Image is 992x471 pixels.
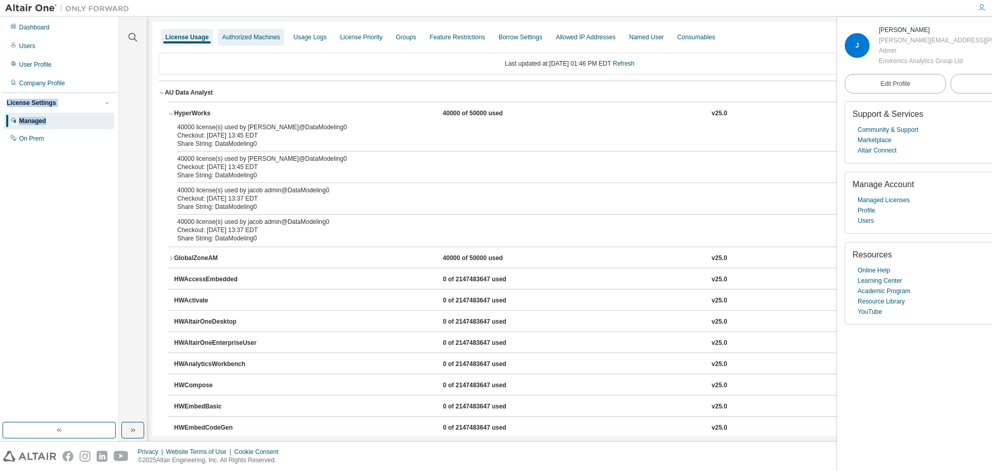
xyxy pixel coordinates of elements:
div: Authorized Machines [222,33,280,41]
button: HWEmbedCodeGen0 of 2147483647 usedv25.0Expire date:[DATE] [174,417,971,439]
div: Checkout: [DATE] 13:37 EDT [177,194,937,203]
a: Edit Profile [845,74,946,94]
div: HWEmbedBasic [174,402,267,412]
div: 40000 license(s) used by jacob admin@DataModeling0 [177,218,937,226]
div: HWAccessEmbedded [174,275,267,284]
div: License Settings [7,99,56,107]
div: v25.0 [711,360,727,369]
a: Refresh [613,60,634,67]
div: Feature Restrictions [430,33,485,41]
span: Support & Services [853,110,923,118]
div: 40000 license(s) used by jacob admin@DataModeling0 [177,186,937,194]
a: Learning Center [858,276,902,286]
a: Community & Support [858,125,918,135]
div: HWEmbedCodeGen [174,423,267,433]
a: Academic Program [858,286,910,296]
div: Managed [19,117,46,125]
a: Altair Connect [858,145,896,156]
button: AU Data AnalystLicense ID: 147398 [159,81,981,104]
div: 40000 of 50000 used [443,254,536,263]
div: GlobalZoneAM [174,254,267,263]
a: Users [858,216,874,226]
div: License Usage [165,33,209,41]
div: 0 of 2147483647 used [443,360,536,369]
img: youtube.svg [114,451,129,462]
div: Allowed IP Addresses [556,33,616,41]
button: HWAnalyticsWorkbench0 of 2147483647 usedv25.0Expire date:[DATE] [174,353,971,376]
button: HWAccessEmbedded0 of 2147483647 usedv25.0Expire date:[DATE] [174,268,971,291]
div: User Profile [19,60,52,69]
div: Users [19,42,35,50]
div: 40000 license(s) used by [PERSON_NAME]@DataModeling0 [177,155,937,163]
div: HWAnalyticsWorkbench [174,360,267,369]
a: Profile [858,205,875,216]
div: v25.0 [711,381,727,390]
div: Last updated at: [DATE] 01:46 PM EDT [159,53,981,74]
div: 0 of 2147483647 used [443,296,536,306]
a: Marketplace [858,135,891,145]
div: HWCompose [174,381,267,390]
div: Share String: DataModeling0 [177,234,937,242]
p: © 2025 Altair Engineering, Inc. All Rights Reserved. [138,456,285,465]
div: Share String: DataModeling0 [177,140,937,148]
div: Share String: DataModeling0 [177,171,937,179]
a: Online Help [858,265,890,276]
div: v25.0 [711,109,727,118]
div: v25.0 [711,423,727,433]
div: 40000 of 50000 used [443,109,536,118]
button: HWAltairOneDesktop0 of 2147483647 usedv25.0Expire date:[DATE] [174,311,971,333]
div: 0 of 2147483647 used [443,402,536,412]
img: altair_logo.svg [3,451,56,462]
a: YouTube [858,307,882,317]
div: 0 of 2147483647 used [443,381,536,390]
span: Edit Profile [880,80,910,88]
div: Checkout: [DATE] 13:45 EDT [177,163,937,171]
div: v25.0 [711,254,727,263]
div: v25.0 [711,296,727,306]
div: 40000 license(s) used by [PERSON_NAME]@DataModeling0 [177,123,937,131]
div: Dashboard [19,23,50,32]
div: v25.0 [711,402,727,412]
div: HWAltairOneEnterpriseUser [174,339,267,348]
div: Usage Logs [293,33,327,41]
div: HWActivate [174,296,267,306]
img: Altair One [5,3,134,13]
div: HWAltairOneDesktop [174,317,267,327]
div: Borrow Settings [499,33,542,41]
div: Groups [396,33,416,41]
img: instagram.svg [80,451,90,462]
img: facebook.svg [63,451,73,462]
div: On Prem [19,134,44,143]
span: J [856,42,859,49]
div: Cookie Consent [234,448,284,456]
div: v25.0 [711,275,727,284]
div: Consumables [677,33,715,41]
div: 0 of 2147483647 used [443,423,536,433]
a: Managed Licenses [858,195,910,205]
div: Checkout: [DATE] 13:37 EDT [177,226,937,234]
div: v25.0 [711,339,727,348]
button: HWActivate0 of 2147483647 usedv25.0Expire date:[DATE] [174,290,971,312]
div: AU Data Analyst [165,88,213,97]
button: HWAltairOneEnterpriseUser0 of 2147483647 usedv25.0Expire date:[DATE] [174,332,971,355]
button: GlobalZoneAM40000 of 50000 usedv25.0Expire date:[DATE] [168,247,971,270]
span: Manage Account [853,180,914,189]
div: Privacy [138,448,166,456]
button: HWEmbedBasic0 of 2147483647 usedv25.0Expire date:[DATE] [174,396,971,418]
div: Company Profile [19,79,65,87]
div: Checkout: [DATE] 13:45 EDT [177,131,937,140]
button: HWCompose0 of 2147483647 usedv25.0Expire date:[DATE] [174,374,971,397]
div: Share String: DataModeling0 [177,203,937,211]
div: v25.0 [711,317,727,327]
div: Website Terms of Use [166,448,234,456]
div: Named User [629,33,663,41]
span: Resources [853,250,892,259]
a: Resource Library [858,296,905,307]
div: 0 of 2147483647 used [443,317,536,327]
div: HyperWorks [174,109,267,118]
img: linkedin.svg [97,451,107,462]
button: HyperWorks40000 of 50000 usedv25.0Expire date:[DATE] [168,102,971,125]
div: 0 of 2147483647 used [443,275,536,284]
div: 0 of 2147483647 used [443,339,536,348]
div: License Priority [340,33,382,41]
